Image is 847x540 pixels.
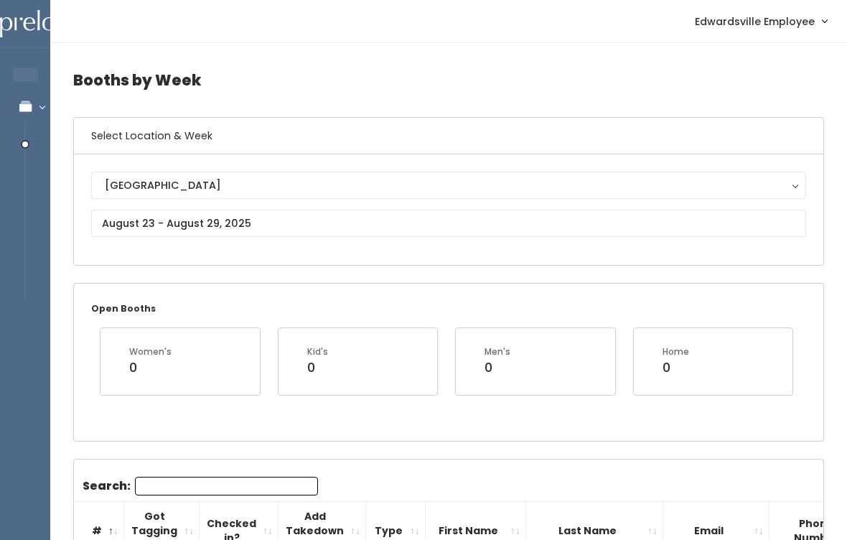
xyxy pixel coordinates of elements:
div: 0 [485,358,510,377]
div: [GEOGRAPHIC_DATA] [105,177,792,193]
label: Search: [83,477,318,495]
small: Open Booths [91,302,156,315]
h6: Select Location & Week [74,118,823,154]
div: 0 [307,358,328,377]
div: Women's [129,345,172,358]
div: 0 [663,358,689,377]
div: Kid's [307,345,328,358]
button: [GEOGRAPHIC_DATA] [91,172,806,199]
div: Home [663,345,689,358]
div: 0 [129,358,172,377]
input: August 23 - August 29, 2025 [91,210,806,237]
h4: Booths by Week [73,60,824,100]
a: Edwardsville Employee [680,6,841,37]
div: Men's [485,345,510,358]
span: Edwardsville Employee [695,14,815,29]
input: Search: [135,477,318,495]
